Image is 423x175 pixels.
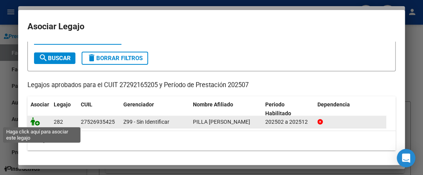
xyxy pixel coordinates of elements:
[34,52,75,64] button: Buscar
[54,101,71,108] span: Legajo
[123,101,154,108] span: Gerenciador
[265,101,291,116] span: Periodo Habilitado
[54,119,63,125] span: 282
[39,55,71,62] span: Buscar
[27,131,396,150] div: 1 registros
[39,53,48,62] mat-icon: search
[81,101,92,108] span: CUIL
[262,96,314,122] datatable-header-cell: Periodo Habilitado
[31,101,49,108] span: Asociar
[87,55,143,62] span: Borrar Filtros
[120,96,190,122] datatable-header-cell: Gerenciador
[27,19,396,34] h2: Asociar Legajo
[397,149,415,167] div: Open Intercom Messenger
[190,96,262,122] datatable-header-cell: Nombre Afiliado
[82,52,148,65] button: Borrar Filtros
[27,81,396,90] p: Legajos aprobados para el CUIT 27292165205 y Período de Prestación 202507
[27,96,51,122] datatable-header-cell: Asociar
[193,101,233,108] span: Nombre Afiliado
[193,119,250,125] span: PILLA LETICIA
[87,53,96,62] mat-icon: delete
[317,101,350,108] span: Dependencia
[78,96,120,122] datatable-header-cell: CUIL
[81,118,115,126] div: 27526935425
[265,118,311,126] div: 202502 a 202512
[123,119,169,125] span: Z99 - Sin Identificar
[51,96,78,122] datatable-header-cell: Legajo
[314,96,387,122] datatable-header-cell: Dependencia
